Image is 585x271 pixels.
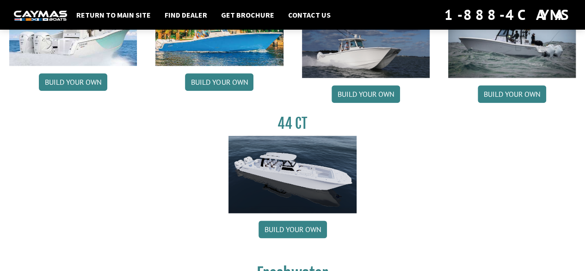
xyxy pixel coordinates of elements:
h3: 44 CT [228,115,356,132]
a: Contact Us [283,9,335,21]
a: Get Brochure [216,9,279,21]
img: 44ct_background.png [228,136,356,214]
a: Build your own [259,221,327,238]
a: Return to main site [72,9,155,21]
a: Build your own [39,73,107,91]
img: white-logo-c9c8dbefe5ff5ceceb0f0178aa75bf4bb51f6bca0971e226c86eb53dfe498488.png [14,11,67,20]
a: Find Dealer [160,9,212,21]
a: Build your own [478,85,546,103]
div: 1-888-4CAYMAS [444,5,571,25]
a: Build your own [185,73,253,91]
a: Build your own [332,85,400,103]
